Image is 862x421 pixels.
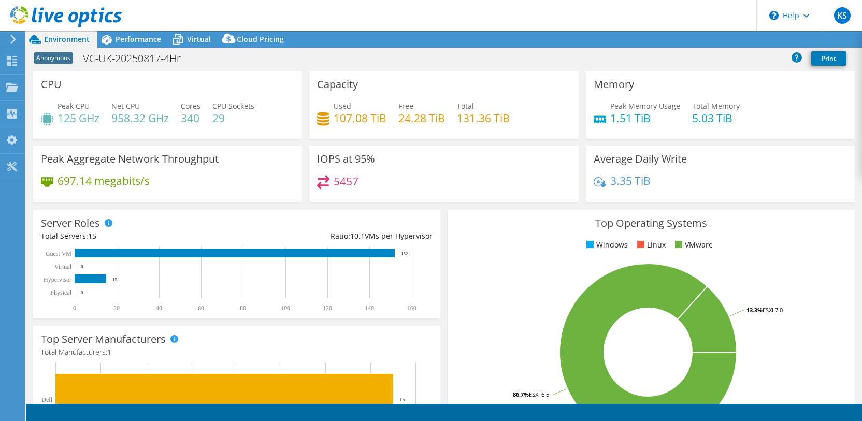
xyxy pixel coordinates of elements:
[350,231,365,241] span: 10.1
[672,239,713,251] li: VMware
[692,101,740,111] span: Total Memory
[41,230,237,242] div: Total Servers:
[610,101,680,111] span: Peak Memory Usage
[529,390,549,398] tspan: ESXi 6.5
[513,390,529,398] tspan: 86.7%
[212,101,254,111] span: CPU Sockets
[407,304,416,312] text: 160
[116,34,161,44] span: Performance
[769,11,779,20] svg: \n
[113,304,120,312] text: 20
[58,112,99,124] h4: 125 GHz
[746,306,763,314] tspan: 13.3%
[41,153,219,165] h3: Peak Aggregate Network Throughput
[41,396,52,403] text: Dell
[610,112,680,124] h4: 1.51 TiB
[763,306,783,314] tspan: ESXi 7.0
[88,231,96,241] span: 15
[584,239,628,251] li: Windows
[181,101,200,111] span: Cores
[334,101,351,111] span: Used
[594,153,687,165] h3: Average Daily Write
[455,217,847,229] h3: Top Operating Systems
[111,101,140,111] span: Net CPU
[457,101,474,111] span: Total
[41,346,433,358] h4: Total Manufacturers:
[635,239,666,251] li: Linux
[181,112,200,124] h4: 340
[834,7,851,24] span: KS
[187,34,211,44] span: Virtual
[399,396,406,402] text: 15
[46,250,71,257] text: Guest VM
[44,276,71,283] text: Hypervisor
[610,175,651,186] h4: 3.35 TiB
[334,112,386,124] h4: 107.08 TiB
[212,112,254,124] h4: 29
[81,290,83,295] text: 0
[457,112,510,124] h4: 131.36 TiB
[44,34,90,44] span: Environment
[594,79,634,90] h3: Memory
[401,251,408,256] text: 152
[41,333,166,345] h3: Top Server Manufacturers
[156,304,162,312] text: 40
[50,289,71,296] text: Physical
[41,79,62,90] h3: CPU
[34,52,73,64] span: Anonymous
[692,112,740,124] h4: 5.03 TiB
[317,153,375,165] h3: IOPS at 95%
[317,79,358,90] h3: Capacity
[107,347,111,357] span: 1
[323,304,332,312] text: 120
[240,304,246,312] text: 80
[112,277,118,282] text: 15
[398,101,413,111] span: Free
[81,264,83,269] text: 0
[811,51,846,66] a: Print
[78,53,197,64] h1: VC-UK-20250817-4Hr
[58,101,90,111] span: Peak CPU
[198,304,204,312] text: 60
[281,304,290,312] text: 100
[58,175,150,186] h4: 697.14 megabits/s
[54,263,72,270] text: Virtual
[365,304,374,312] text: 140
[334,176,358,187] h4: 5457
[398,112,445,124] h4: 24.28 TiB
[111,112,169,124] h4: 958.32 GHz
[73,304,76,312] text: 0
[41,217,100,229] h3: Server Roles
[237,230,433,242] div: Ratio: VMs per Hypervisor
[237,34,284,44] span: Cloud Pricing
